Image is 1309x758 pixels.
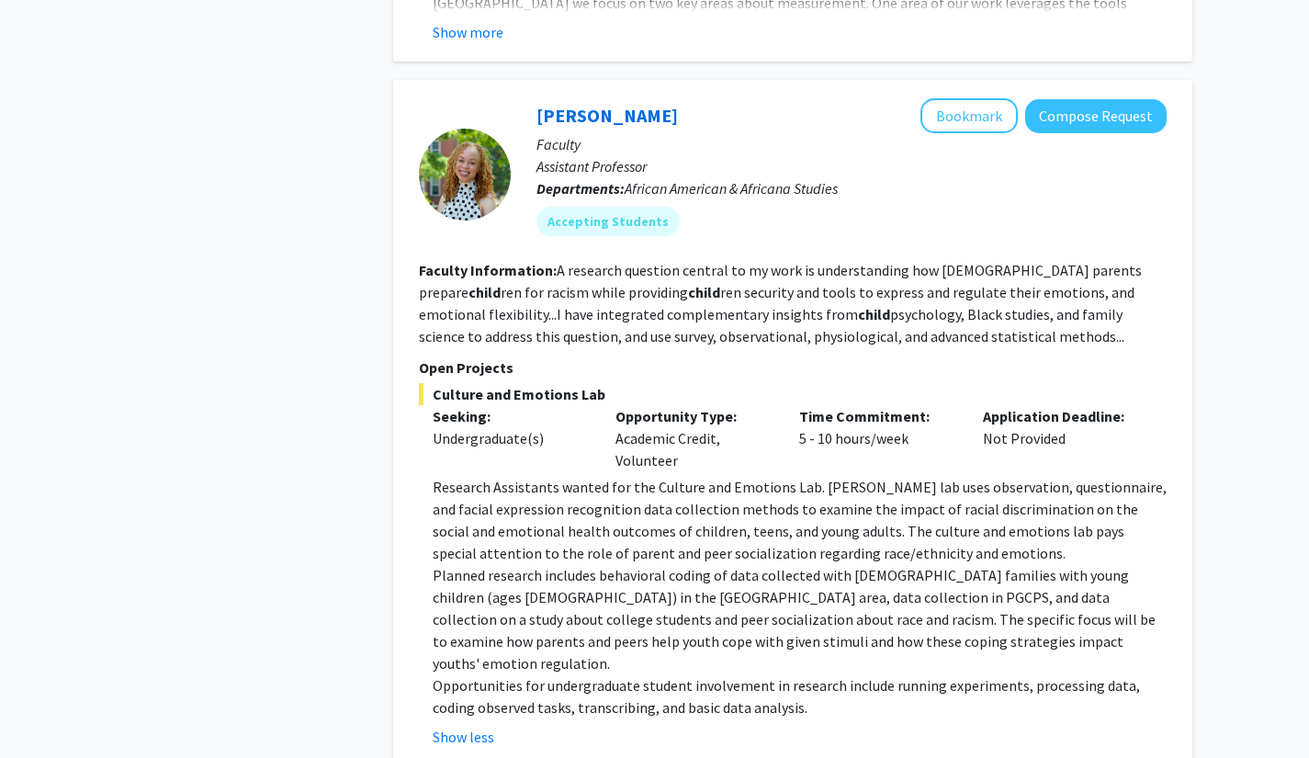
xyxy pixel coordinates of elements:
mat-chip: Accepting Students [536,207,680,236]
p: Opportunities for undergraduate student involvement in research include running experiments, proc... [433,674,1167,718]
div: 5 - 10 hours/week [785,405,969,471]
button: Compose Request to Angel Dunbar [1025,99,1167,133]
div: Academic Credit, Volunteer [602,405,785,471]
p: Faculty [536,133,1167,155]
b: child [468,283,501,301]
b: child [858,305,890,323]
b: Faculty Information: [419,261,557,279]
span: Culture and Emotions Lab [419,383,1167,405]
span: African American & Africana Studies [625,179,838,198]
fg-read-more: A research question central to my work is understanding how [DEMOGRAPHIC_DATA] parents prepare re... [419,261,1142,345]
p: Opportunity Type: [615,405,772,427]
p: Planned research includes behavioral coding of data collected with [DEMOGRAPHIC_DATA] families wi... [433,564,1167,674]
div: Not Provided [969,405,1153,471]
p: Assistant Professor [536,155,1167,177]
p: Application Deadline: [983,405,1139,427]
p: Research Assistants wanted for the Culture and Emotions Lab. [PERSON_NAME] lab uses observation, ... [433,476,1167,564]
p: Open Projects [419,356,1167,379]
p: Time Commitment: [799,405,955,427]
p: Seeking: [433,405,589,427]
div: Undergraduate(s) [433,427,589,449]
button: Show more [433,21,503,43]
b: child [688,283,720,301]
b: Departments: [536,179,625,198]
button: Show less [433,726,494,748]
a: [PERSON_NAME] [536,104,678,127]
iframe: Chat [14,675,78,744]
button: Add Angel Dunbar to Bookmarks [920,98,1018,133]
